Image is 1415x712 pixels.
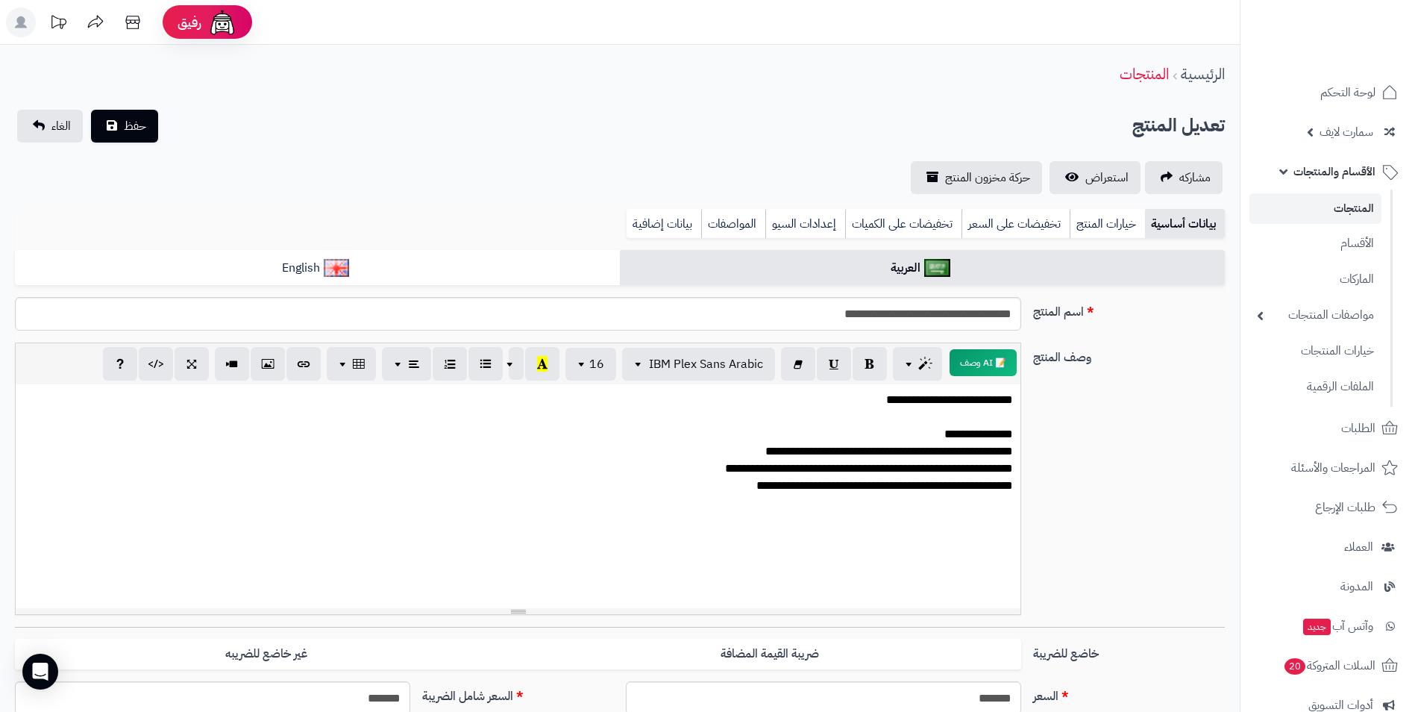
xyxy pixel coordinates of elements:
a: الأقسام [1249,228,1381,260]
a: الماركات [1249,263,1381,296]
span: 20 [1284,658,1305,675]
span: لوحة التحكم [1320,82,1375,103]
a: بيانات إضافية [627,209,701,239]
a: مواصفات المنتجات [1249,299,1381,331]
span: مشاركه [1179,169,1211,187]
a: المراجعات والأسئلة [1249,450,1406,486]
span: 16 [589,355,604,373]
a: الملفات الرقمية [1249,371,1381,403]
a: وآتس آبجديد [1249,608,1406,644]
a: السلات المتروكة20 [1249,648,1406,684]
label: السعر [1027,681,1231,705]
span: سمارت لايف [1320,122,1373,143]
button: 📝 AI وصف [950,349,1017,376]
label: ضريبة القيمة المضافة [518,639,1021,669]
button: IBM Plex Sans Arabic [622,348,775,381]
a: English [15,250,620,287]
span: الأقسام والمنتجات [1293,161,1375,182]
a: الغاء [17,110,83,143]
span: IBM Plex Sans Arabic [649,355,763,373]
label: السعر شامل الضريبة [416,681,620,705]
label: غير خاضع للضريبه [15,639,518,669]
span: الغاء [51,117,71,135]
span: حركة مخزون المنتج [945,169,1030,187]
a: المنتجات [1120,63,1169,85]
span: العملاء [1344,537,1373,558]
span: رفيق [178,13,201,31]
span: جديد [1303,619,1331,635]
a: تحديثات المنصة [40,7,77,41]
span: المراجعات والأسئلة [1291,458,1375,478]
label: وصف المنتج [1027,343,1231,366]
span: استعراض [1085,169,1129,187]
img: ai-face.png [207,7,237,37]
a: طلبات الإرجاع [1249,490,1406,525]
a: مشاركه [1145,161,1223,194]
div: Open Intercom Messenger [22,654,58,690]
a: خيارات المنتجات [1249,335,1381,367]
span: حفظ [124,117,146,135]
label: اسم المنتج [1027,297,1231,321]
span: المدونة [1340,576,1373,597]
a: العربية [620,250,1225,287]
a: المواصفات [701,209,765,239]
button: 16 [565,348,616,381]
a: المدونة [1249,569,1406,605]
a: لوحة التحكم [1249,75,1406,110]
a: استعراض [1050,161,1141,194]
a: إعدادات السيو [765,209,845,239]
a: تخفيضات على الكميات [845,209,961,239]
span: طلبات الإرجاع [1315,497,1375,518]
img: العربية [924,259,950,277]
span: الطلبات [1341,418,1375,439]
span: وآتس آب [1302,616,1373,637]
a: الرئيسية [1181,63,1225,85]
button: حفظ [91,110,158,143]
a: المنتجات [1249,193,1381,224]
label: خاضع للضريبة [1027,639,1231,663]
a: بيانات أساسية [1145,209,1225,239]
a: العملاء [1249,529,1406,565]
a: حركة مخزون المنتج [911,161,1042,194]
h2: تعديل المنتج [1132,110,1225,141]
a: الطلبات [1249,410,1406,446]
span: السلات المتروكة [1283,655,1375,676]
img: English [324,259,350,277]
a: خيارات المنتج [1070,209,1145,239]
a: تخفيضات على السعر [961,209,1070,239]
